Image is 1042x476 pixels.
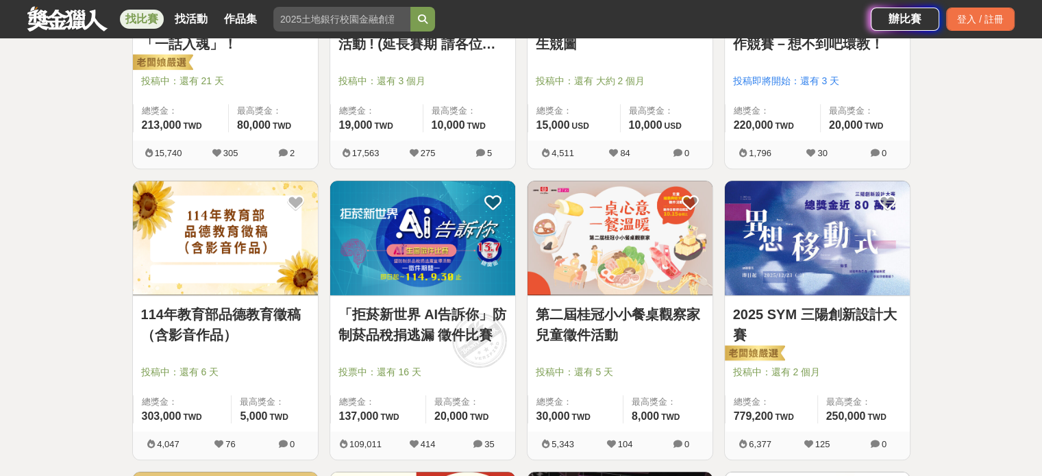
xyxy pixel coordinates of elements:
span: 137,000 [339,410,379,422]
span: TWD [374,121,393,131]
span: 最高獎金： [632,395,704,409]
span: TWD [867,412,886,422]
span: 總獎金： [142,104,220,118]
span: 0 [684,439,689,449]
span: 投稿即將開始：還有 3 天 [733,74,902,88]
span: 779,200 [734,410,773,422]
input: 2025土地銀行校園金融創意挑戰賽：從你出發 開啟智慧金融新頁 [273,7,410,32]
span: 投稿中：還有 6 天 [141,365,310,379]
span: 20,000 [434,410,468,422]
span: 17,563 [352,148,380,158]
span: 15,740 [155,148,182,158]
span: TWD [183,121,201,131]
span: 最高獎金： [432,104,507,118]
span: 5,000 [240,410,267,422]
a: 找比賽 [120,10,164,29]
span: 最高獎金： [240,395,309,409]
a: 辦比賽 [871,8,939,31]
span: TWD [775,412,793,422]
span: 投票中：還有 16 天 [338,365,507,379]
span: 投稿中：還有 2 個月 [733,365,902,379]
span: 84 [620,148,630,158]
span: 5,343 [551,439,574,449]
span: 250,000 [826,410,866,422]
a: Cover Image [528,181,712,296]
span: 最高獎金： [434,395,507,409]
span: 投稿中：還有 21 天 [141,74,310,88]
span: 2 [290,148,295,158]
span: 總獎金： [734,395,809,409]
span: 414 [421,439,436,449]
span: 投稿中：還有 3 個月 [338,74,507,88]
span: 0 [882,439,886,449]
a: 第二屆桂冠小小餐桌觀察家兒童徵件活動 [536,304,704,345]
span: 總獎金： [339,395,417,409]
span: 76 [225,439,235,449]
span: TWD [467,121,485,131]
span: 104 [618,439,633,449]
div: 登入 / 註冊 [946,8,1015,31]
span: 投稿中：還有 5 天 [536,365,704,379]
span: 最高獎金： [826,395,902,409]
span: 總獎金： [339,104,414,118]
span: USD [664,121,681,131]
span: TWD [183,412,201,422]
span: 6,377 [749,439,771,449]
span: 0 [684,148,689,158]
span: TWD [269,412,288,422]
span: 0 [290,439,295,449]
span: TWD [380,412,399,422]
span: 20,000 [829,119,863,131]
span: 總獎金： [536,395,615,409]
a: 2025 SYM 三陽創新設計大賽 [733,304,902,345]
span: 5 [487,148,492,158]
span: 最高獎金： [237,104,310,118]
a: Cover Image [133,181,318,296]
span: 4,511 [551,148,574,158]
span: 1,796 [749,148,771,158]
span: 總獎金： [536,104,612,118]
a: Cover Image [330,181,515,296]
span: 投稿中：還有 大約 2 個月 [536,74,704,88]
span: 109,011 [349,439,382,449]
img: Cover Image [725,181,910,295]
img: Cover Image [330,181,515,295]
span: TWD [661,412,680,422]
span: 125 [815,439,830,449]
img: 老闆娘嚴選 [722,345,785,364]
span: 303,000 [142,410,182,422]
span: 30,000 [536,410,570,422]
a: 114年教育部品德教育徵稿（含影音作品） [141,304,310,345]
span: TWD [865,121,883,131]
span: 30 [817,148,827,158]
span: TWD [273,121,291,131]
span: 最高獎金： [629,104,704,118]
span: 213,000 [142,119,182,131]
span: 275 [421,148,436,158]
span: USD [571,121,588,131]
span: 220,000 [734,119,773,131]
img: 老闆娘嚴選 [130,53,193,73]
span: 35 [484,439,494,449]
span: 305 [223,148,238,158]
span: 19,000 [339,119,373,131]
span: TWD [775,121,793,131]
span: TWD [470,412,488,422]
span: 15,000 [536,119,570,131]
span: 10,000 [629,119,662,131]
a: 「拒菸新世界 AI告訴你」防制菸品稅捐逃漏 徵件比賽 [338,304,507,345]
span: 80,000 [237,119,271,131]
span: 8,000 [632,410,659,422]
span: 0 [882,148,886,158]
span: 4,047 [157,439,179,449]
span: TWD [571,412,590,422]
img: Cover Image [528,181,712,295]
a: Cover Image [725,181,910,296]
span: 最高獎金： [829,104,902,118]
span: 10,000 [432,119,465,131]
span: 總獎金： [734,104,812,118]
span: 總獎金： [142,395,223,409]
a: 作品集 [219,10,262,29]
a: 找活動 [169,10,213,29]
